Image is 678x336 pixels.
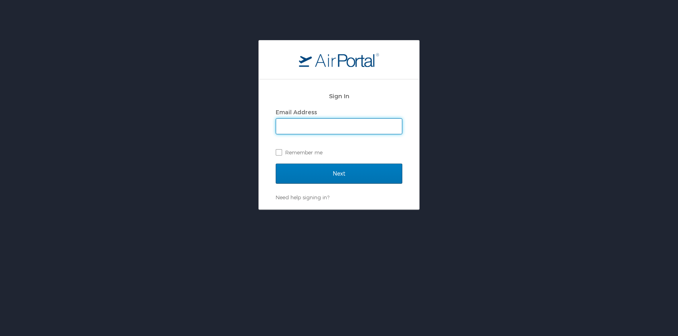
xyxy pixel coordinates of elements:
[299,53,379,67] img: logo
[276,194,329,200] a: Need help signing in?
[276,91,402,101] h2: Sign In
[276,109,317,115] label: Email Address
[276,146,402,158] label: Remember me
[276,164,402,184] input: Next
